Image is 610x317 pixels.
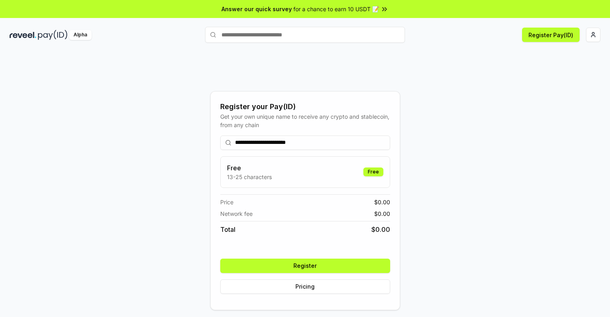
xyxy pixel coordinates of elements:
[220,101,390,112] div: Register your Pay(ID)
[220,198,233,206] span: Price
[220,279,390,294] button: Pricing
[221,5,292,13] span: Answer our quick survey
[69,30,92,40] div: Alpha
[220,112,390,129] div: Get your own unique name to receive any crypto and stablecoin, from any chain
[220,209,253,218] span: Network fee
[38,30,68,40] img: pay_id
[374,209,390,218] span: $ 0.00
[227,163,272,173] h3: Free
[363,167,383,176] div: Free
[220,225,235,234] span: Total
[227,173,272,181] p: 13-25 characters
[293,5,379,13] span: for a chance to earn 10 USDT 📝
[10,30,36,40] img: reveel_dark
[374,198,390,206] span: $ 0.00
[371,225,390,234] span: $ 0.00
[220,259,390,273] button: Register
[522,28,580,42] button: Register Pay(ID)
